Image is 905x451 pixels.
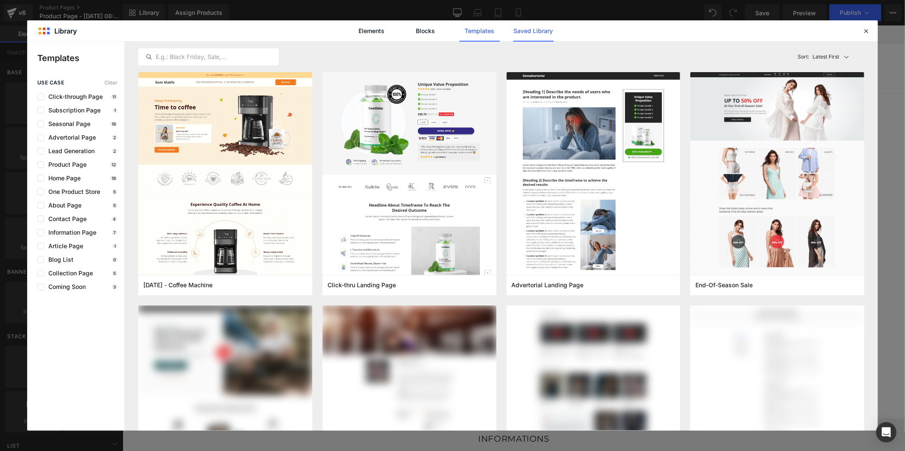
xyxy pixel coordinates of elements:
[37,80,64,86] span: use case
[111,216,118,221] p: 4
[795,48,865,65] button: Latest FirstSort:Latest First
[44,256,73,263] span: Blog List
[112,108,118,113] p: 1
[44,120,90,127] span: Seasonal Page
[112,244,118,249] p: 1
[44,202,81,209] span: About Page
[112,271,118,276] p: 5
[431,39,476,47] span: CONTACT US
[134,30,262,56] img: IRLAND DENIOVE
[280,39,345,47] span: TRACK MY ORDER
[275,33,351,53] a: TRACK MY ORDER
[513,20,554,42] a: Saved Library
[44,188,100,195] span: One Product Store
[695,281,753,289] span: End-Of-Season Sale
[876,422,897,443] div: Open Intercom Messenger
[44,161,87,168] span: Product Page
[44,270,93,277] span: Collection Page
[44,283,86,290] span: Coming Soon
[328,281,396,289] span: Click-thru Landing Page
[110,121,118,126] p: 18
[150,241,632,247] p: or Drag & Drop elements from left sidebar
[112,257,118,262] p: 0
[44,148,95,154] span: Lead Generation
[351,33,399,53] a: ABOUT US
[353,217,429,234] a: Explore Template
[139,52,278,62] input: E.g.: Black Friday, Sale,...
[460,20,500,42] a: Templates
[813,53,840,61] p: Latest First
[112,203,118,208] p: 5
[609,33,629,53] summary: Search
[44,216,87,222] span: Contact Page
[798,54,810,60] span: Sort:
[143,281,213,289] span: Thanksgiving - Coffee Machine
[44,107,101,114] span: Subscription Page
[356,39,393,47] span: ABOUT US
[112,135,118,140] p: 2
[44,134,96,141] span: Advertorial Page
[406,20,446,42] a: Blocks
[405,39,420,47] span: FAQ
[110,162,118,167] p: 12
[37,52,124,64] p: Templates
[111,94,118,99] p: 11
[44,93,103,100] span: Click-through Page
[44,175,81,182] span: Home Page
[112,284,118,289] p: 3
[352,20,392,42] a: Elements
[112,148,118,154] p: 2
[44,229,96,236] span: Information Page
[318,5,465,12] span: [DATE] -30% OFF YOUR FIRST 100 ORDERS
[44,243,83,249] span: Article Page
[214,408,569,419] h2: INFORMATIONS
[512,281,584,289] span: Advertorial Landing Page
[112,230,118,235] p: 7
[131,27,266,59] a: IRLAND DENIOVE
[104,80,118,86] span: Clear
[110,176,118,181] p: 18
[112,189,118,194] p: 5
[425,33,482,53] a: CONTACT US
[399,33,425,53] a: FAQ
